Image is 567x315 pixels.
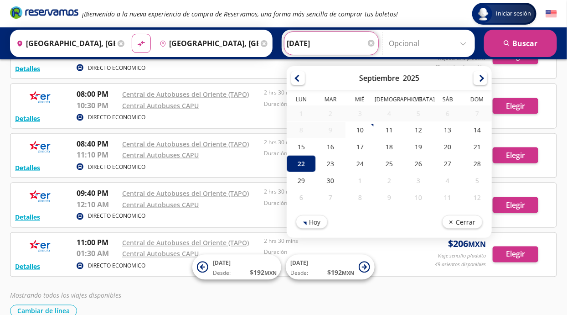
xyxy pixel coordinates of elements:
[122,140,249,148] a: Central de Autobuses del Oriente (TAPO)
[404,189,433,206] div: 10-Oct-25
[435,261,486,269] p: 49 asientos disponibles
[484,30,557,57] button: Buscar
[264,270,277,277] small: MXN
[433,105,462,121] div: 06-Sep-25
[433,95,462,105] th: Sábado
[345,189,375,206] div: 08-Oct-25
[264,199,402,207] p: Duración
[433,189,462,206] div: 11-Oct-25
[82,10,398,18] em: ¡Bienvenido a la nueva experiencia de compra de Reservamos, una forma más sencilla de comprar tus...
[316,189,345,206] div: 07-Oct-25
[88,262,145,270] p: DIRECTO ECONOMICO
[192,255,281,280] button: [DATE]Desde:$192MXN
[316,95,345,105] th: Martes
[10,5,78,19] i: Brand Logo
[88,212,145,220] p: DIRECTO ECONOMICO
[433,172,462,189] div: 04-Oct-25
[77,199,118,210] p: 12:10 AM
[342,270,354,277] small: MXN
[463,121,492,138] div: 14-Sep-25
[286,255,375,280] button: [DATE]Desde:$192MXN
[493,247,538,262] button: Elegir
[375,189,404,206] div: 09-Oct-25
[287,105,316,121] div: 01-Sep-25
[287,32,376,55] input: Elegir Fecha
[264,248,402,257] p: Duración
[463,95,492,105] th: Domingo
[463,189,492,206] div: 12-Oct-25
[375,121,404,138] div: 11-Sep-25
[404,105,433,121] div: 05-Sep-25
[316,122,345,138] div: 09-Sep-25
[287,172,316,189] div: 29-Sep-25
[122,90,249,99] a: Central de Autobuses del Oriente (TAPO)
[15,89,65,107] img: RESERVAMOS
[264,149,402,157] p: Duración
[404,95,433,105] th: Viernes
[88,64,145,72] p: DIRECTO ECONOMICO
[442,215,483,229] button: Cerrar
[435,63,486,71] p: 49 asientos disponibles
[359,73,399,83] div: Septiembre
[463,172,492,189] div: 05-Oct-25
[77,248,118,259] p: 01:30 AM
[345,172,375,189] div: 01-Oct-25
[264,89,402,97] p: 2 hrs 30 mins
[264,138,402,147] p: 2 hrs 30 mins
[375,95,404,105] th: Jueves
[287,95,316,105] th: Lunes
[15,213,40,222] button: Detalles
[327,268,354,278] span: $ 192
[15,64,40,73] button: Detalles
[250,268,277,278] span: $ 192
[375,138,404,155] div: 18-Sep-25
[77,138,118,149] p: 08:40 PM
[290,269,308,278] span: Desde:
[404,121,433,138] div: 12-Sep-25
[10,291,121,300] em: Mostrando todos los viajes disponibles
[287,138,316,155] div: 15-Sep-25
[493,197,538,213] button: Elegir
[156,32,258,55] input: Buscar Destino
[463,138,492,155] div: 21-Sep-25
[316,155,345,172] div: 23-Sep-25
[492,9,535,18] span: Iniciar sesión
[433,121,462,138] div: 13-Sep-25
[15,262,40,272] button: Detalles
[77,89,118,100] p: 08:00 PM
[15,237,65,256] img: RESERVAMOS
[88,113,145,121] p: DIRECTO ECONOMICO
[13,32,115,55] input: Buscar Origen
[345,95,375,105] th: Miércoles
[345,138,375,155] div: 17-Sep-25
[468,240,486,250] small: MXN
[493,98,538,114] button: Elegir
[287,122,316,138] div: 08-Sep-25
[88,163,145,171] p: DIRECTO ECONOMICO
[375,172,404,189] div: 02-Oct-25
[493,147,538,163] button: Elegir
[15,114,40,123] button: Detalles
[404,155,433,172] div: 26-Sep-25
[122,151,199,159] a: Central Autobuses CAPU
[264,188,402,196] p: 2 hrs 30 mins
[463,105,492,121] div: 07-Sep-25
[448,237,486,251] span: $ 206
[403,73,419,83] div: 2025
[122,101,199,110] a: Central Autobuses CAPU
[463,155,492,172] div: 28-Sep-25
[15,188,65,206] img: RESERVAMOS
[287,189,316,206] div: 06-Oct-25
[77,188,118,199] p: 09:40 PM
[122,239,249,247] a: Central de Autobuses del Oriente (TAPO)
[316,138,345,155] div: 16-Sep-25
[15,138,65,157] img: RESERVAMOS
[296,215,328,229] button: Hoy
[122,250,199,258] a: Central Autobuses CAPU
[404,138,433,155] div: 19-Sep-25
[433,138,462,155] div: 20-Sep-25
[213,269,231,278] span: Desde:
[404,172,433,189] div: 03-Oct-25
[122,189,249,198] a: Central de Autobuses del Oriente (TAPO)
[77,100,118,111] p: 10:30 PM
